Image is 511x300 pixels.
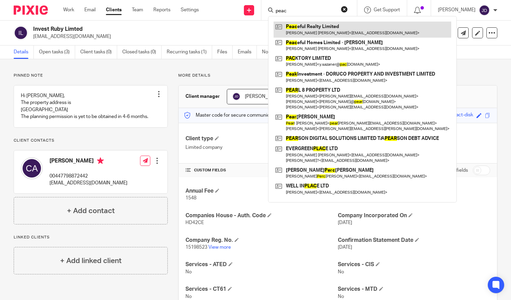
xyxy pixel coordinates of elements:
h4: Company Incorporated On [338,212,490,219]
a: Recurring tasks (1) [167,45,212,59]
img: svg%3E [232,92,240,101]
h4: Services - ATED [185,261,338,268]
span: HD42CE [185,220,204,225]
h4: Confirmation Statement Date [338,237,490,244]
i: Primary [97,157,104,164]
h4: Services - CT61 [185,286,338,293]
img: svg%3E [21,157,43,179]
h4: + Add contact [67,206,115,216]
h4: Company Reg. No. [185,237,338,244]
span: [PERSON_NAME] [245,94,282,99]
p: Pinned note [14,73,168,78]
a: Files [217,45,233,59]
p: 00447798872442 [50,173,127,180]
p: [EMAIL_ADDRESS][DOMAIN_NAME] [33,33,404,40]
p: [PERSON_NAME] [438,6,475,13]
h4: [PERSON_NAME] [50,157,127,166]
a: Email [84,6,96,13]
h2: Invest Ruby Limted [33,26,330,33]
h4: Services - MTD [338,286,490,293]
img: svg%3E [479,5,490,16]
p: Master code for secure communications and files [184,112,302,119]
button: Clear [341,6,348,13]
h4: Client type [185,135,338,142]
span: Get Support [374,8,400,12]
p: [EMAIL_ADDRESS][DOMAIN_NAME] [50,180,127,186]
a: View more [208,245,231,250]
span: 1548 [185,196,196,200]
a: Details [14,45,34,59]
a: Reports [153,6,170,13]
h4: Services - CIS [338,261,490,268]
span: [DATE] [338,245,352,250]
img: svg%3E [14,26,28,40]
h4: + Add linked client [60,256,122,266]
a: Notes (2) [262,45,287,59]
h4: Companies House - Auth. Code [185,212,338,219]
a: Settings [181,6,199,13]
a: Open tasks (3) [39,45,75,59]
a: Team [132,6,143,13]
p: Client contacts [14,138,168,143]
h3: Client manager [185,93,220,100]
p: Limited company [185,144,338,151]
a: Closed tasks (0) [122,45,162,59]
span: [DATE] [338,220,352,225]
span: No [185,270,192,274]
p: More details [178,73,497,78]
a: Clients [106,6,122,13]
span: No [185,294,192,299]
input: Search [275,8,336,14]
img: Pixie [14,5,48,15]
span: No [338,270,344,274]
a: Client tasks (0) [80,45,117,59]
span: 15198523 [185,245,207,250]
p: Linked clients [14,235,168,240]
h4: CUSTOM FIELDS [185,168,338,173]
a: Work [63,6,74,13]
span: No [338,294,344,299]
a: Emails [238,45,257,59]
h4: Annual Fee [185,187,338,195]
div: better-emerald-striped-compact-disk [393,112,473,119]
